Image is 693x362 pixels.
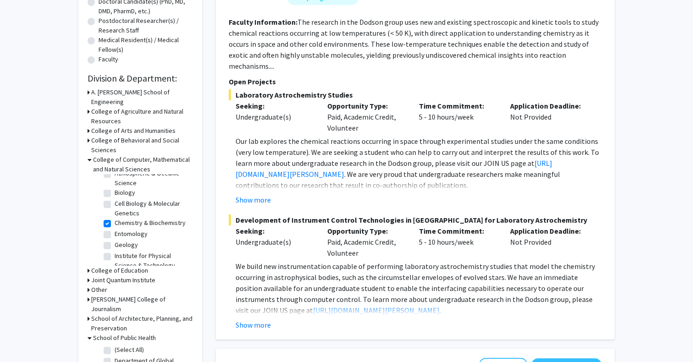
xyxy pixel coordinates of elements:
button: Show more [236,319,271,330]
h3: College of Computer, Mathematical and Natural Sciences [93,155,193,174]
h3: College of Education [91,266,148,275]
div: Not Provided [503,100,595,133]
div: 5 - 10 hours/week [412,100,504,133]
button: Show more [236,194,271,205]
h2: Division & Department: [88,73,193,84]
fg-read-more: The research in the Dodson group uses new and existing spectroscopic and kinetic tools to study c... [229,17,599,71]
label: Entomology [115,229,148,239]
p: Opportunity Type: [327,225,405,236]
p: Time Commitment: [419,225,497,236]
a: [URL][DOMAIN_NAME][PERSON_NAME] [313,306,440,315]
p: Application Deadline: [510,100,588,111]
label: Chemistry & Biochemistry [115,218,186,228]
p: Our lab explores the chemical reactions occurring in space through experimental studies under the... [236,136,602,191]
label: (Select All) [115,345,144,355]
label: Cell Biology & Molecular Genetics [115,199,191,218]
div: 5 - 10 hours/week [412,225,504,258]
h3: Joint Quantum Institute [91,275,155,285]
div: Paid, Academic Credit, Volunteer [320,225,412,258]
h3: A. [PERSON_NAME] School of Engineering [91,88,193,107]
label: Biology [115,188,135,197]
h3: College of Behavioral and Social Sciences [91,136,193,155]
p: Application Deadline: [510,225,588,236]
p: Seeking: [236,225,313,236]
div: Paid, Academic Credit, Volunteer [320,100,412,133]
div: Undergraduate(s) [236,236,313,247]
p: Opportunity Type: [327,100,405,111]
label: Institute for Physical Science & Technology - Biophysics [115,251,191,280]
label: Geology [115,240,138,250]
h3: School of Public Health [93,333,156,343]
div: Undergraduate(s) [236,111,313,122]
h3: [PERSON_NAME] College of Journalism [91,295,193,314]
iframe: Chat [7,321,39,355]
p: We build new instrumentation capable of performing laboratory astrochemistry studies that model t... [236,261,602,316]
span: Laboratory Astrochemistry Studies [229,89,602,100]
p: Time Commitment: [419,100,497,111]
label: Postdoctoral Researcher(s) / Research Staff [99,16,193,35]
div: Not Provided [503,225,595,258]
label: Atmospheric & Oceanic Science [115,169,191,188]
h3: School of Architecture, Planning, and Preservation [91,314,193,333]
b: Faculty Information: [229,17,297,27]
label: Medical Resident(s) / Medical Fellow(s) [99,35,193,55]
h3: College of Arts and Humanities [91,126,176,136]
p: Open Projects [229,76,602,87]
span: Development of Instrument Control Technologies in [GEOGRAPHIC_DATA] for Laboratory Astrochemistry [229,214,602,225]
label: Faculty [99,55,118,64]
p: Seeking: [236,100,313,111]
h3: Other [91,285,107,295]
h3: College of Agriculture and Natural Resources [91,107,193,126]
